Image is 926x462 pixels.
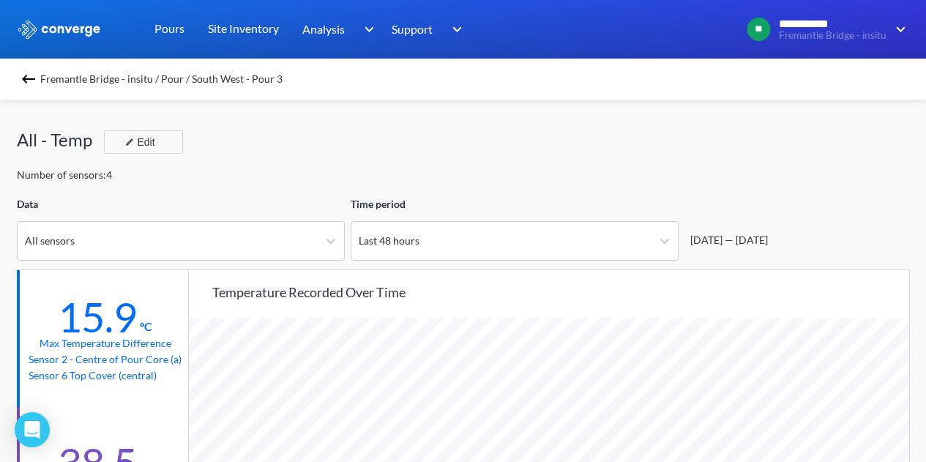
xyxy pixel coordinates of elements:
img: logo_ewhite.svg [17,20,102,39]
div: All sensors [25,233,75,249]
span: Fremantle Bridge - insitu / Pour / South West - Pour 3 [40,69,283,89]
div: Edit [119,133,157,151]
p: Sensor 6 Top Cover (central) [29,368,182,384]
img: edit-icon.svg [125,138,134,146]
img: backspace.svg [20,70,37,88]
span: Support [392,20,433,38]
div: Max temperature difference [40,335,171,351]
div: All - Temp [17,126,104,154]
div: 15.9 [58,292,137,342]
p: Sensor 2 - Centre of Pour Core (a) [29,351,182,368]
div: Data [17,196,345,212]
span: Fremantle Bridge - insitu [779,30,886,41]
span: Analysis [302,20,345,38]
div: Number of sensors: 4 [17,167,112,183]
div: Temperature recorded over time [212,282,909,302]
div: Last 48 hours [359,233,419,249]
button: Edit [104,130,183,154]
img: downArrow.svg [354,21,378,38]
div: Time period [351,196,679,212]
div: [DATE] — [DATE] [684,232,768,248]
img: downArrow.svg [443,21,466,38]
img: downArrow.svg [886,21,910,38]
div: Open Intercom Messenger [15,412,50,447]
